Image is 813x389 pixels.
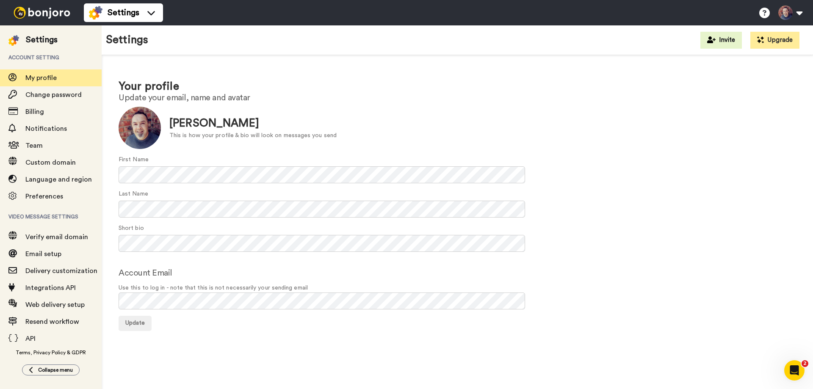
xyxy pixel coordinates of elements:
span: Custom domain [25,159,76,166]
label: Account Email [119,267,172,279]
button: Invite [700,32,742,49]
label: Last Name [119,190,148,199]
img: settings-colored.svg [8,35,19,46]
label: First Name [119,155,149,164]
h1: Your profile [119,80,796,93]
button: Upgrade [750,32,799,49]
img: bj-logo-header-white.svg [10,7,74,19]
span: Delivery customization [25,268,97,274]
span: Email setup [25,251,61,257]
span: Preferences [25,193,63,200]
div: This is how your profile & bio will look on messages you send [169,131,337,140]
span: Language and region [25,176,92,183]
span: Collapse menu [38,367,73,373]
span: Notifications [25,125,67,132]
button: Update [119,316,152,331]
span: 2 [802,360,808,367]
div: [PERSON_NAME] [169,116,337,131]
span: Integrations API [25,284,76,291]
label: Short bio [119,224,144,233]
span: Web delivery setup [25,301,85,308]
img: settings-colored.svg [89,6,102,19]
h1: Settings [106,34,148,46]
span: Resend workflow [25,318,79,325]
span: API [25,335,36,342]
h2: Update your email, name and avatar [119,93,796,102]
span: My profile [25,74,57,81]
iframe: Intercom live chat [784,360,805,381]
span: Billing [25,108,44,115]
span: Settings [108,7,139,19]
div: Settings [26,34,58,46]
span: Use this to log in - note that this is not necessarily your sending email [119,284,796,292]
span: Verify email domain [25,234,88,240]
span: Update [125,320,145,326]
button: Collapse menu [22,364,80,375]
span: Team [25,142,43,149]
span: Change password [25,91,82,98]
